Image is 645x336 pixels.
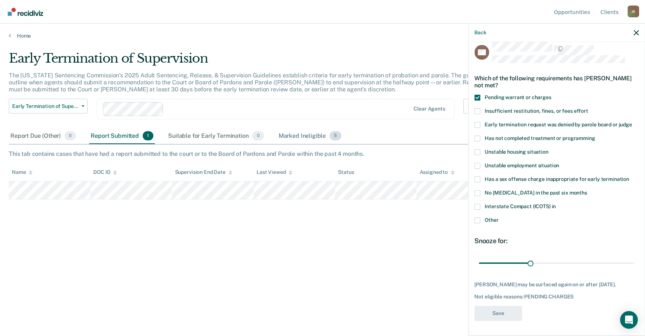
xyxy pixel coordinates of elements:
[485,108,588,114] span: Insufficient restitution, fines, or fees effort
[485,162,559,168] span: Unstable employment situation
[627,6,639,17] div: J K
[175,169,232,175] div: Supervision End Date
[143,131,153,141] span: 1
[167,128,265,144] div: Suitable for Early Termination
[9,72,491,93] p: The [US_STATE] Sentencing Commission’s 2025 Adult Sentencing, Release, & Supervision Guidelines e...
[330,131,341,141] span: 5
[485,203,556,209] span: Interstate Compact (ICOTS) in
[485,135,595,141] span: Has not completed treatment or programming
[252,131,264,141] span: 0
[8,8,43,16] img: Recidiviz
[485,122,632,127] span: Early termination request was denied by parole board or judge
[277,128,343,144] div: Marked Ineligible
[338,169,354,175] div: Status
[474,281,639,288] div: [PERSON_NAME] may be surfaced again on or after [DATE].
[64,131,76,141] span: 0
[485,94,551,100] span: Pending warrant or charges
[9,51,493,72] div: Early Termination of Supervision
[474,294,639,300] div: Not eligible reasons: PENDING CHARGES
[485,149,548,155] span: Unstable housing situation
[89,128,155,144] div: Report Submitted
[257,169,292,175] div: Last Viewed
[474,29,486,36] button: Back
[9,150,636,157] div: This tab contains cases that have had a report submitted to the court or to the Board of Pardons ...
[9,32,636,39] a: Home
[474,237,639,245] div: Snooze for:
[474,69,639,95] div: Which of the following requirements has [PERSON_NAME] not met?
[93,169,117,175] div: DOC ID
[485,190,587,196] span: No [MEDICAL_DATA] in the past six months
[414,106,445,112] div: Clear agents
[419,169,454,175] div: Assigned to
[9,128,77,144] div: Report Due (Other)
[474,306,522,321] button: Save
[627,6,639,17] button: Profile dropdown button
[12,169,32,175] div: Name
[12,103,79,109] span: Early Termination of Supervision
[620,311,638,329] div: Open Intercom Messenger
[485,176,629,182] span: Has a sex offense charge inappropriate for early termination
[485,217,498,223] span: Other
